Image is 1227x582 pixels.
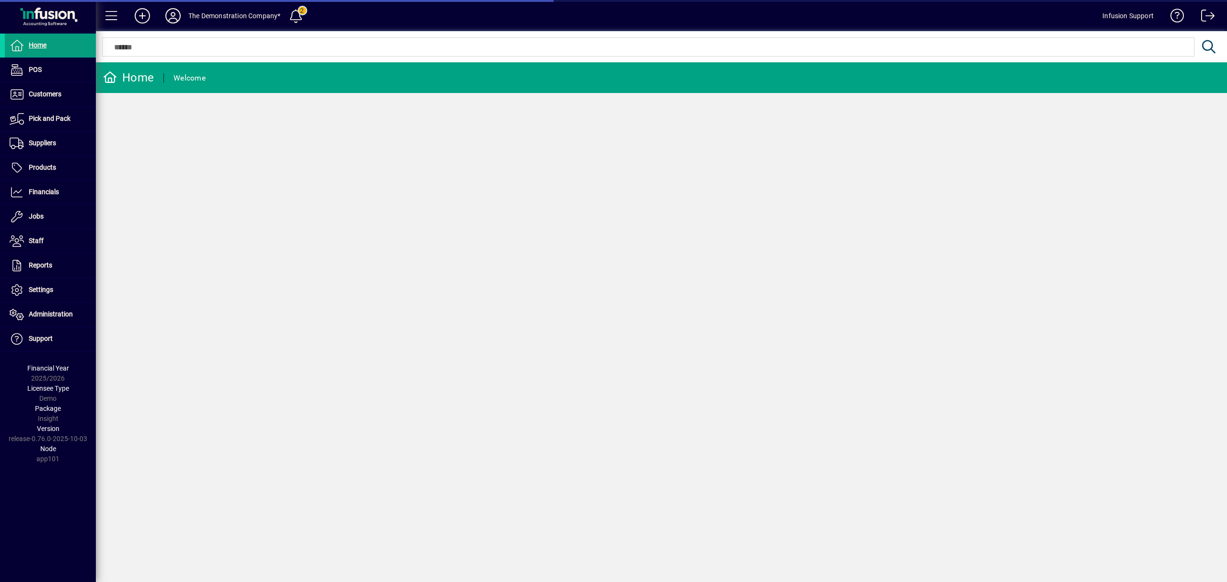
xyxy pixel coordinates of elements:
[1163,2,1184,33] a: Knowledge Base
[27,364,69,372] span: Financial Year
[1194,2,1215,33] a: Logout
[29,66,42,73] span: POS
[35,405,61,412] span: Package
[29,188,59,196] span: Financials
[103,70,154,85] div: Home
[174,70,206,86] div: Welcome
[29,41,46,49] span: Home
[5,278,96,302] a: Settings
[5,58,96,82] a: POS
[37,425,59,432] span: Version
[5,180,96,204] a: Financials
[5,254,96,278] a: Reports
[5,82,96,106] a: Customers
[29,261,52,269] span: Reports
[29,90,61,98] span: Customers
[5,327,96,351] a: Support
[29,212,44,220] span: Jobs
[29,163,56,171] span: Products
[40,445,56,453] span: Node
[29,335,53,342] span: Support
[5,131,96,155] a: Suppliers
[5,156,96,180] a: Products
[158,7,188,24] button: Profile
[127,7,158,24] button: Add
[29,237,44,244] span: Staff
[29,139,56,147] span: Suppliers
[5,303,96,326] a: Administration
[27,384,69,392] span: Licensee Type
[29,310,73,318] span: Administration
[1102,8,1154,23] div: Infusion Support
[5,107,96,131] a: Pick and Pack
[5,205,96,229] a: Jobs
[29,115,70,122] span: Pick and Pack
[188,8,281,23] div: The Demonstration Company*
[5,229,96,253] a: Staff
[29,286,53,293] span: Settings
